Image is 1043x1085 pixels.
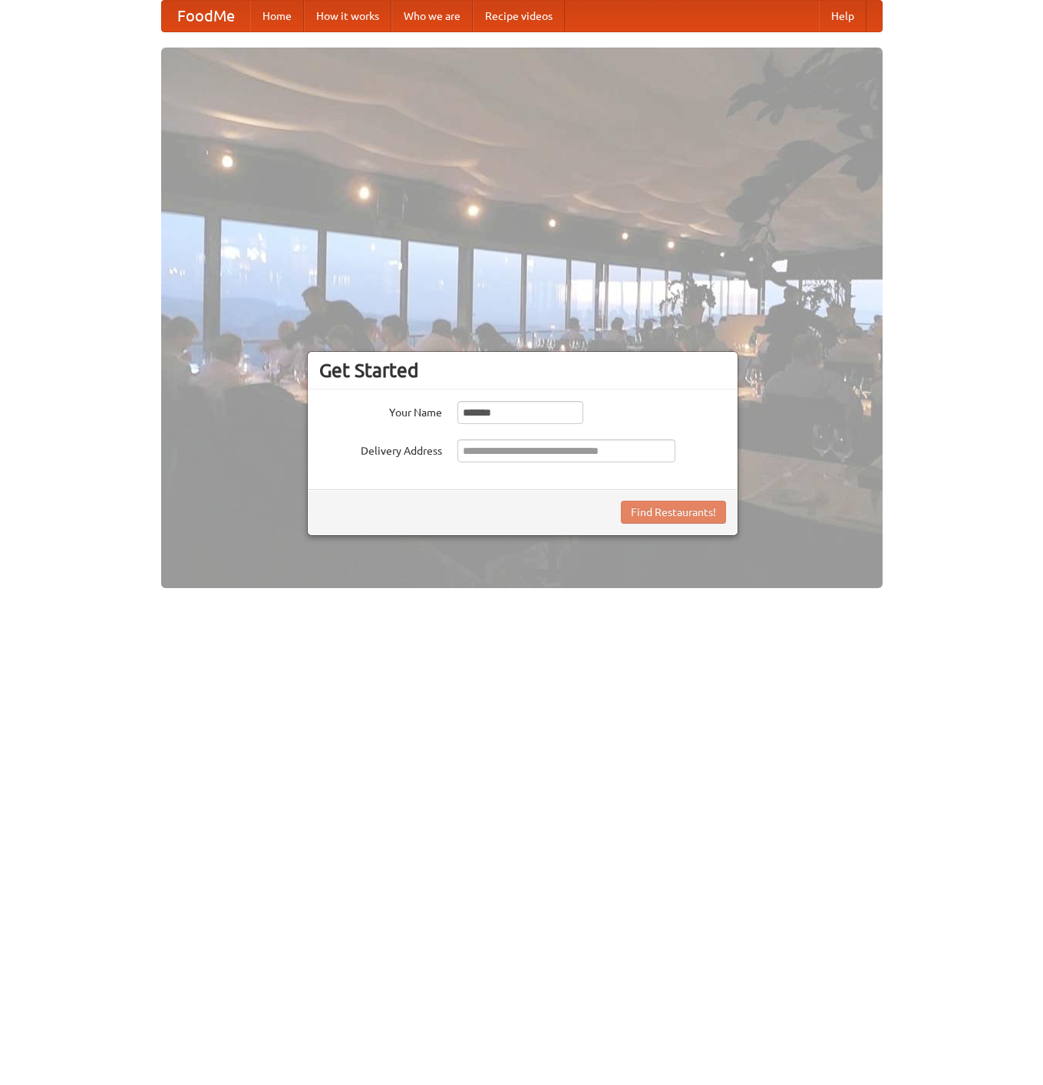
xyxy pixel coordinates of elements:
[319,359,726,382] h3: Get Started
[473,1,565,31] a: Recipe videos
[621,501,726,524] button: Find Restaurants!
[250,1,304,31] a: Home
[319,401,442,420] label: Your Name
[162,1,250,31] a: FoodMe
[391,1,473,31] a: Who we are
[304,1,391,31] a: How it works
[819,1,866,31] a: Help
[319,439,442,459] label: Delivery Address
